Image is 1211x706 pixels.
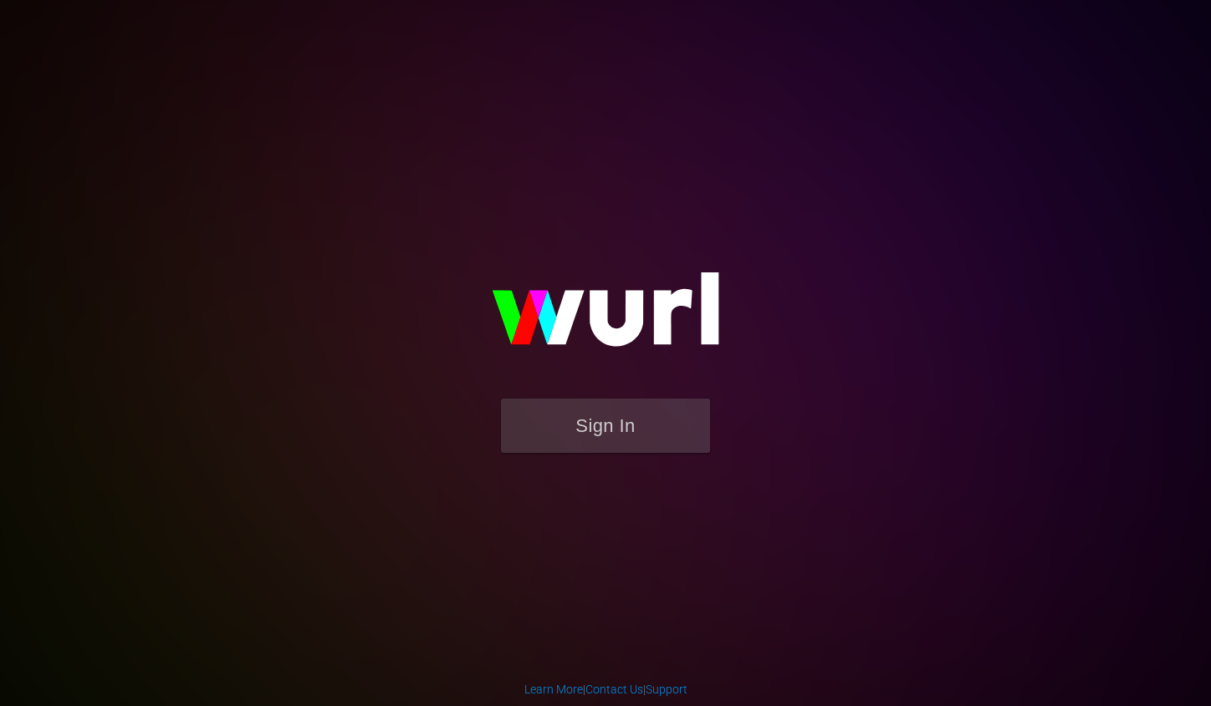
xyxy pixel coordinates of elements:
[646,683,687,696] a: Support
[524,681,687,698] div: | |
[438,236,773,399] img: wurl-logo-on-black-223613ac3d8ba8fe6dc639794a292ebdb59501304c7dfd60c99c58986ef67473.svg
[524,683,583,696] a: Learn More
[585,683,643,696] a: Contact Us
[501,399,710,453] button: Sign In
